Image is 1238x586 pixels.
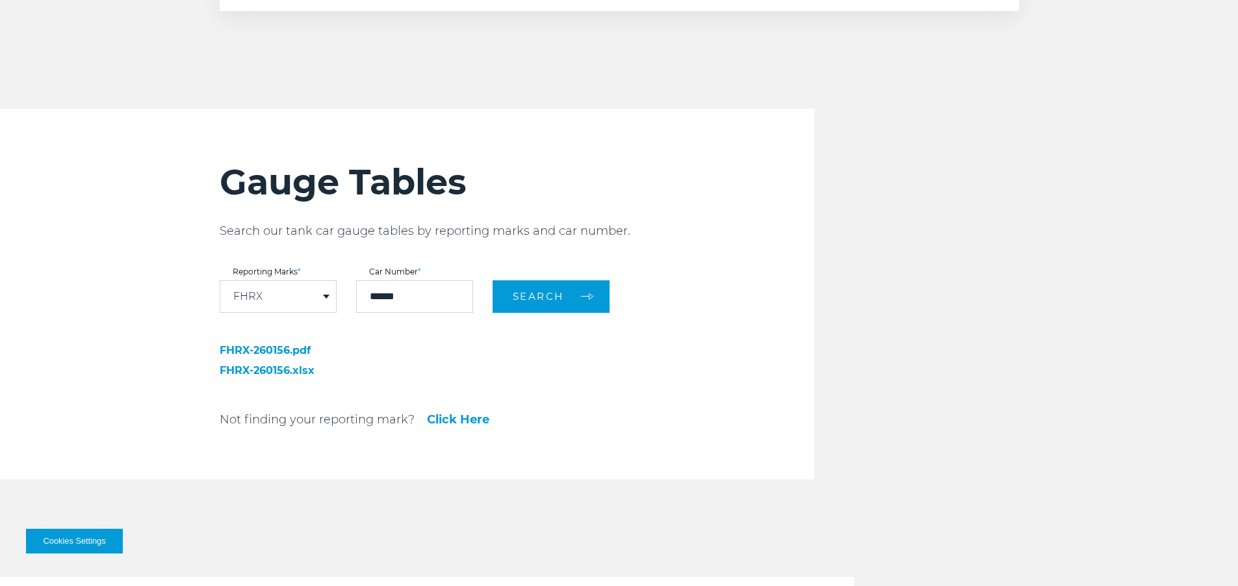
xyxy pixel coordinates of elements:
[427,414,489,425] a: Click Here
[220,345,402,356] a: FHRX-260156.pdf
[220,366,402,376] a: FHRX-260156.xlsx
[220,268,337,276] label: Reporting Marks
[233,291,263,302] a: FHRX
[493,280,610,313] button: Search arrow arrow
[220,161,814,204] h2: Gauge Tables
[220,412,415,427] p: Not finding your reporting mark?
[513,290,564,302] span: Search
[220,223,814,239] p: Search our tank car gauge tables by reporting marks and car number.
[26,529,123,553] button: Cookies Settings
[356,268,473,276] label: Car Number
